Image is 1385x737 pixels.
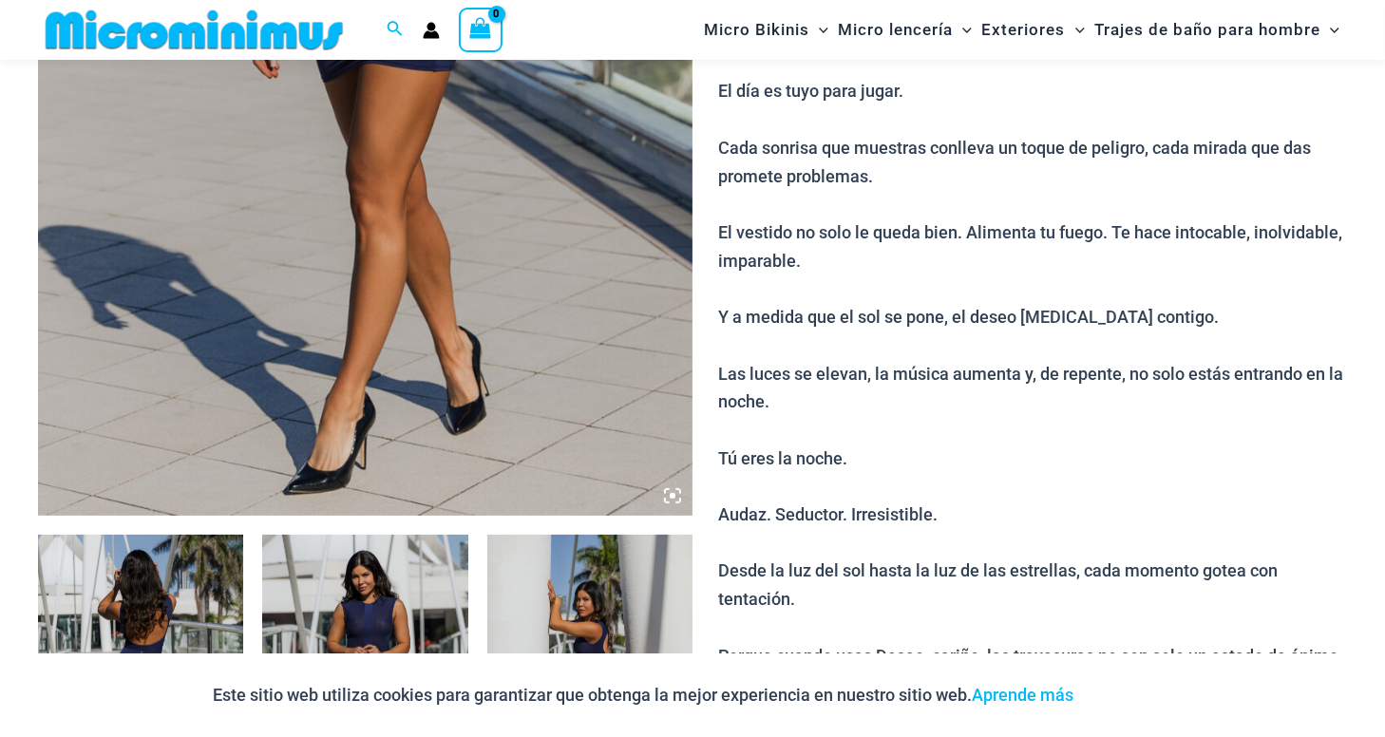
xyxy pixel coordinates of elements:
a: Micro lenceríaMenu ToggleAlternar menú [833,6,977,54]
span: Alternar menú [809,6,828,54]
a: Enlace del icono de búsqueda [387,18,404,42]
a: ExterioresMenu ToggleAlternar menú [977,6,1090,54]
button: Aceptar [1088,672,1172,718]
a: Aprende más [972,685,1073,705]
a: Enlace del icono de la cuenta [423,22,440,39]
font: Micro Bikinis [704,20,809,39]
p: Este sitio web utiliza cookies para garantizar que obtenga la mejor experiencia en nuestro sitio ... [213,681,1073,709]
img: MM SHOP LOGO PLANO [38,9,351,51]
a: Micro BikinisMenu ToggleAlternar menú [699,6,833,54]
a: Trajes de baño para hombreMenu ToggleAlternar menú [1090,6,1344,54]
span: Alternar menú [1066,6,1085,54]
span: Alternar menú [953,6,972,54]
font: Trajes de baño para hombre [1094,20,1320,39]
span: Alternar menú [1320,6,1339,54]
a: Ver carrito de compras, vacío [459,8,503,51]
font: Micro lencería [838,20,953,39]
nav: Navegación del sitio [696,3,1347,57]
font: Exteriores [982,20,1066,39]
